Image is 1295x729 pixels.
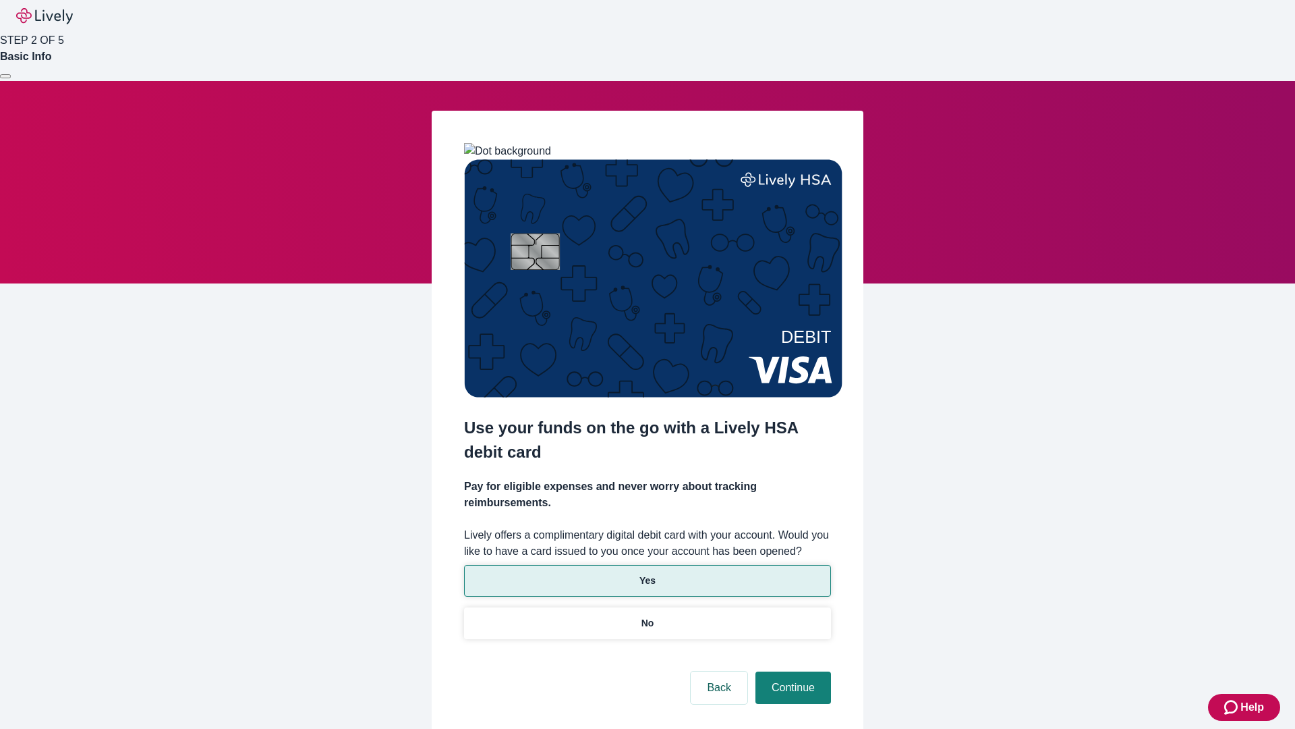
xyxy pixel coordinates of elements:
[755,672,831,704] button: Continue
[16,8,73,24] img: Lively
[691,672,747,704] button: Back
[641,616,654,630] p: No
[464,607,831,639] button: No
[464,416,831,464] h2: Use your funds on the go with a Lively HSA debit card
[464,527,831,560] label: Lively offers a complimentary digital debit card with your account. Would you like to have a card...
[1208,694,1280,721] button: Zendesk support iconHelp
[1224,699,1240,715] svg: Zendesk support icon
[464,159,842,398] img: Debit card
[464,479,831,511] h4: Pay for eligible expenses and never worry about tracking reimbursements.
[639,574,656,588] p: Yes
[464,143,551,159] img: Dot background
[1240,699,1264,715] span: Help
[464,565,831,597] button: Yes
